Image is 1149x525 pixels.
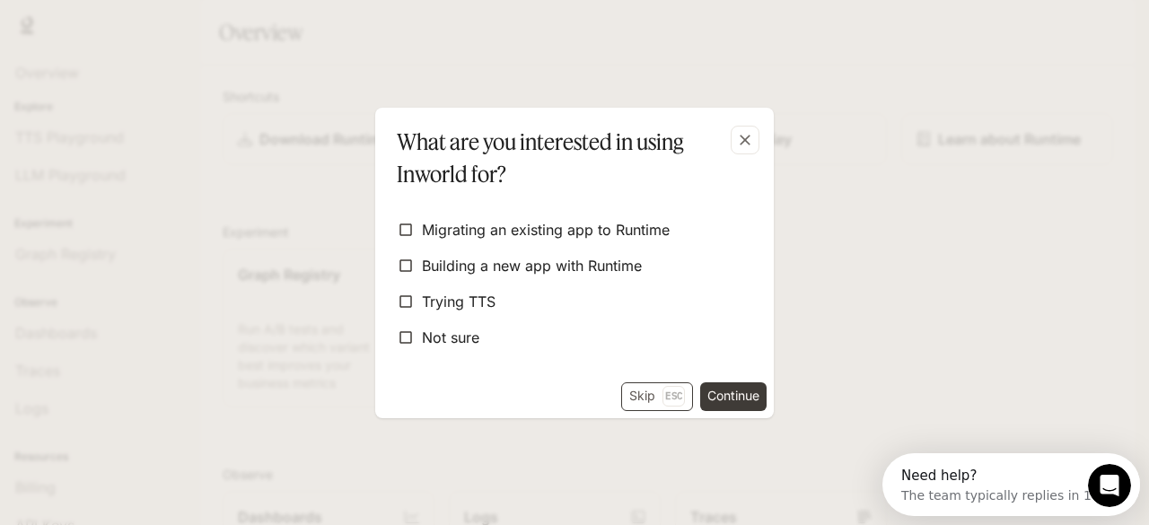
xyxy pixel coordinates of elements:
[1088,464,1131,507] iframe: Intercom live chat
[19,15,217,30] div: Need help?
[621,382,693,411] button: SkipEsc
[19,30,217,48] div: The team typically replies in 1d
[422,291,496,312] span: Trying TTS
[700,382,767,411] button: Continue
[422,327,479,348] span: Not sure
[422,219,670,241] span: Migrating an existing app to Runtime
[662,386,685,406] p: Esc
[422,255,642,276] span: Building a new app with Runtime
[7,7,270,57] div: Open Intercom Messenger
[882,453,1140,516] iframe: Intercom live chat discovery launcher
[397,126,745,190] p: What are you interested in using Inworld for?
